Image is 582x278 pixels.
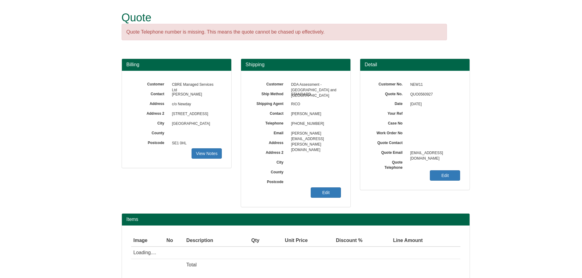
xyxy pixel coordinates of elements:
[169,90,222,99] span: [PERSON_NAME]
[131,80,169,87] label: Customer
[288,129,341,139] span: [PERSON_NAME][EMAIL_ADDRESS][PERSON_NAME][DOMAIN_NAME]
[250,119,288,126] label: Telephone
[246,62,346,67] h3: Shipping
[407,90,460,99] span: QUO0560927
[288,90,341,99] span: STANDARD
[169,119,222,129] span: [GEOGRAPHIC_DATA]
[250,148,288,155] label: Address 2
[131,109,169,116] label: Address 2
[369,90,407,97] label: Quote No.
[369,158,407,170] label: Quote Telephone
[184,259,239,271] td: Total
[369,129,407,136] label: Work Order No
[311,187,341,198] a: Edit
[169,139,222,148] span: SE1 0HL
[250,168,288,175] label: County
[131,139,169,146] label: Postcode
[369,148,407,155] label: Quote Email
[250,139,288,146] label: Address
[131,247,425,259] td: Loading....
[369,119,407,126] label: Case No
[310,235,365,247] th: Discount %
[407,80,460,90] span: NEW11
[365,235,425,247] th: Line Amount
[131,235,164,247] th: Image
[250,109,288,116] label: Contact
[164,235,184,247] th: No
[288,99,341,109] span: RICO
[288,80,341,90] span: DDA Assessment - [GEOGRAPHIC_DATA] and [GEOGRAPHIC_DATA]
[169,99,222,109] span: c/o Newday
[250,90,288,97] label: Ship Method
[131,119,169,126] label: City
[122,12,447,24] h1: Quote
[369,80,407,87] label: Customer No.
[250,129,288,136] label: Email
[288,119,341,129] span: [PHONE_NUMBER]
[365,62,465,67] h3: Detail
[250,99,288,107] label: Shipping Agent
[288,109,341,119] span: [PERSON_NAME]
[369,99,407,107] label: Date
[184,235,239,247] th: Description
[239,235,262,247] th: Qty
[369,139,407,146] label: Quote Contact
[250,178,288,185] label: Postcode
[169,80,222,90] span: CBRE Managed Services Ltd
[131,129,169,136] label: County
[169,109,222,119] span: [STREET_ADDRESS]
[250,80,288,87] label: Customer
[369,109,407,116] label: Your Ref
[131,90,169,97] label: Contact
[407,148,460,158] span: [EMAIL_ADDRESS][DOMAIN_NAME]
[131,99,169,107] label: Address
[407,99,460,109] span: [DATE]
[430,170,460,181] a: Edit
[126,62,227,67] h3: Billing
[126,217,465,222] h2: Items
[192,148,222,159] a: View Notes
[262,235,310,247] th: Unit Price
[250,158,288,165] label: City
[122,24,447,41] div: Quote Telephone number is missing. This means the quote cannot be chased up effectively.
